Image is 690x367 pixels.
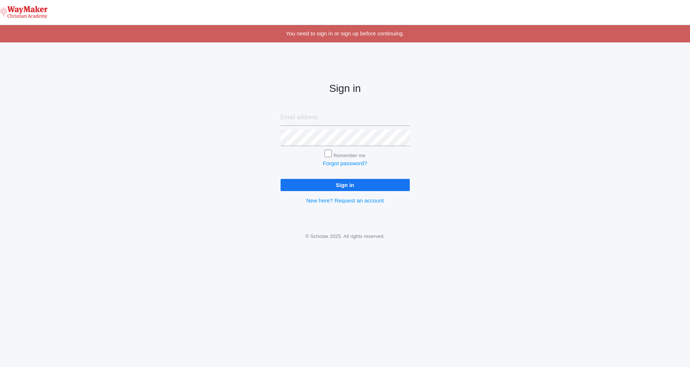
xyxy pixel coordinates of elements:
a: New here? Request an account [306,197,384,204]
label: Remember me [334,153,365,158]
input: Sign in [281,179,410,191]
a: Forgot password? [323,160,367,166]
h2: Sign in [281,83,410,94]
input: Email address [281,109,410,126]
